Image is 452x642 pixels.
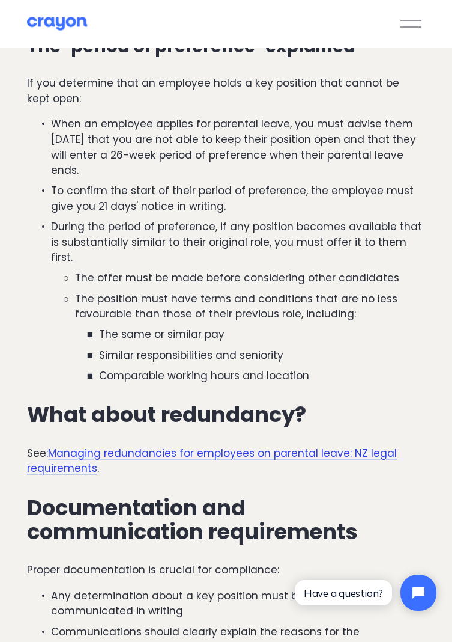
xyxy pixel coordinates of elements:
p: Comparable working hours and location [99,368,425,384]
p: See: . [27,446,425,477]
img: Crayon [27,16,87,31]
h2: What about redundancy? [27,403,425,426]
a: Managing redundancies for employees on parental leave: NZ legal requirements [27,446,397,476]
p: To confirm the start of their period of preference, the employee must give you 21 days' notice in... [51,183,425,214]
iframe: Tidio Chat [285,564,447,621]
p: Proper documentation is crucial for compliance: [27,563,425,578]
h2: Documentation and communication requirements [27,496,425,543]
p: If you determine that an employee holds a key position that cannot be kept open: [27,76,425,106]
p: When an employee applies for parental leave, you must advise them [DATE] that you are not able to... [51,117,425,179]
p: The offer must be made before considering other candidates [75,271,425,286]
h3: The "period of preference" explained [27,37,425,57]
p: Any determination about a key position must be made and communicated in writing [51,588,425,619]
p: During the period of preference, if any position becomes available that is substantially similar ... [51,219,425,266]
p: The same or similar pay [99,327,425,343]
p: The position must have terms and conditions that are no less favourable than those of their previ... [75,292,425,322]
p: Similar responsibilities and seniority [99,348,425,364]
